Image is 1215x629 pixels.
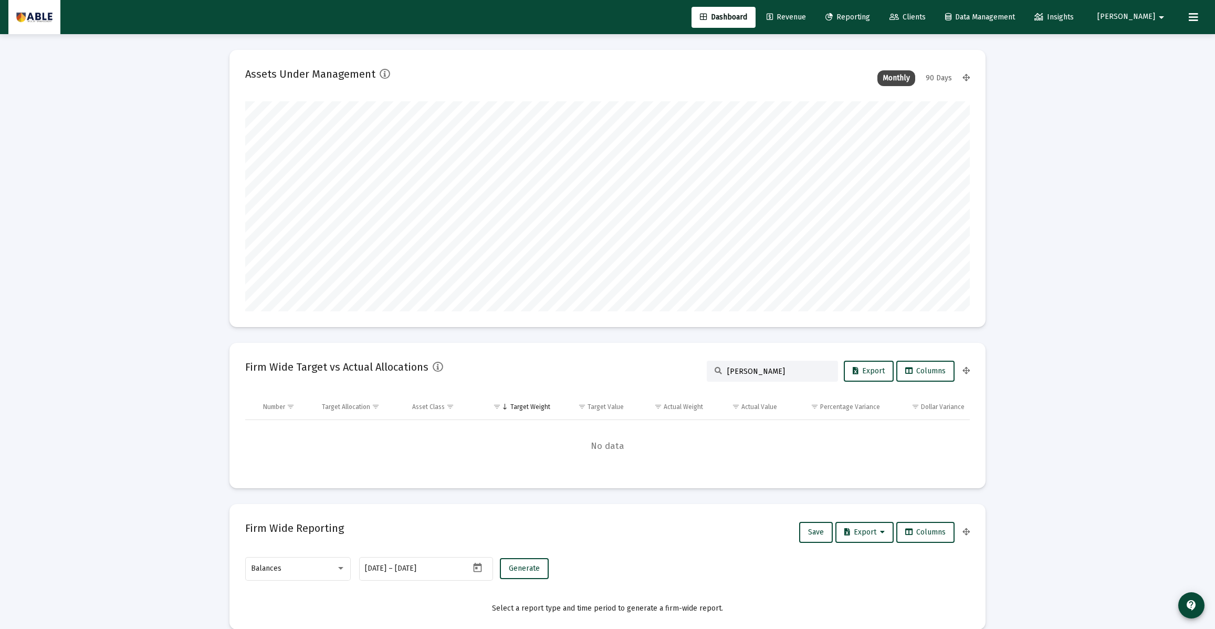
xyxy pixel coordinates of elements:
[905,528,946,537] span: Columns
[1034,13,1074,22] span: Insights
[885,394,970,420] td: Column Dollar Variance
[245,66,375,82] h2: Assets Under Management
[258,394,317,420] td: Column Number
[920,70,957,86] div: 90 Days
[556,394,630,420] td: Column Target Value
[811,403,819,411] span: Show filter options for column 'Percentage Variance'
[1085,6,1180,27] button: [PERSON_NAME]
[727,367,830,376] input: Search
[889,13,926,22] span: Clients
[389,564,393,573] span: –
[844,528,885,537] span: Export
[395,564,445,573] input: End date
[629,394,708,420] td: Column Actual Weight
[799,522,833,543] button: Save
[945,13,1015,22] span: Data Management
[510,403,550,411] div: Target Weight
[470,560,485,575] button: Open calendar
[825,13,870,22] span: Reporting
[937,7,1023,28] a: Data Management
[365,564,386,573] input: Start date
[476,394,555,420] td: Column Target Weight
[844,361,894,382] button: Export
[877,70,915,86] div: Monthly
[245,394,970,473] div: Data grid
[767,13,806,22] span: Revenue
[251,564,281,573] span: Balances
[245,603,970,614] div: Select a report type and time period to generate a firm-wide report.
[896,361,955,382] button: Columns
[741,403,777,411] div: Actual Value
[1097,13,1155,22] span: [PERSON_NAME]
[896,522,955,543] button: Columns
[509,564,540,573] span: Generate
[700,13,747,22] span: Dashboard
[820,403,880,411] div: Percentage Variance
[500,558,549,579] button: Generate
[692,7,756,28] a: Dashboard
[881,7,934,28] a: Clients
[1155,7,1168,28] mat-icon: arrow_drop_down
[1185,599,1198,612] mat-icon: contact_support
[407,394,476,420] td: Column Asset Class
[817,7,878,28] a: Reporting
[493,403,501,411] span: Show filter options for column 'Target Weight'
[578,403,586,411] span: Show filter options for column 'Target Value'
[654,403,662,411] span: Show filter options for column 'Actual Weight'
[1026,7,1082,28] a: Insights
[921,403,965,411] div: Dollar Variance
[588,403,624,411] div: Target Value
[732,403,740,411] span: Show filter options for column 'Actual Value'
[912,403,919,411] span: Show filter options for column 'Dollar Variance'
[758,7,814,28] a: Revenue
[853,366,885,375] span: Export
[287,403,295,411] span: Show filter options for column 'Number'
[664,403,703,411] div: Actual Weight
[808,528,824,537] span: Save
[322,403,370,411] div: Target Allocation
[263,403,285,411] div: Number
[317,394,407,420] td: Column Target Allocation
[835,522,894,543] button: Export
[905,366,946,375] span: Columns
[245,520,344,537] h2: Firm Wide Reporting
[245,441,970,452] span: No data
[782,394,885,420] td: Column Percentage Variance
[16,7,53,28] img: Dashboard
[245,359,428,375] h2: Firm Wide Target vs Actual Allocations
[708,394,782,420] td: Column Actual Value
[372,403,380,411] span: Show filter options for column 'Target Allocation'
[412,403,445,411] div: Asset Class
[446,403,454,411] span: Show filter options for column 'Asset Class'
